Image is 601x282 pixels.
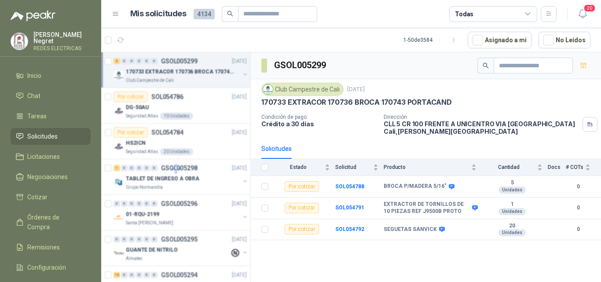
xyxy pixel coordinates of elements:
a: Solicitudes [11,128,91,145]
h3: GSOL005299 [274,59,327,72]
div: Todas [455,9,473,19]
div: Por cotizar [285,181,319,192]
span: Estado [274,164,323,170]
th: Estado [274,159,335,176]
span: Licitaciones [27,152,60,161]
b: 0 [566,204,590,212]
span: Solicitud [335,164,371,170]
b: BROCA P/MADERA 5/16" [384,183,447,190]
a: Órdenes de Compra [11,209,91,235]
div: Unidades [498,187,526,194]
a: Inicio [11,67,91,84]
span: Solicitudes [27,132,58,141]
b: 20 [482,223,542,230]
img: Logo peakr [11,11,55,21]
th: Solicitud [335,159,384,176]
span: 4134 [194,9,215,19]
div: Unidades [498,229,526,236]
span: 20 [583,4,596,12]
a: Negociaciones [11,168,91,185]
button: No Leídos [539,32,590,48]
img: Company Logo [263,84,273,94]
a: SOL054788 [335,183,364,190]
b: 0 [566,225,590,234]
a: SOL054791 [335,205,364,211]
a: Configuración [11,259,91,276]
span: Órdenes de Compra [27,212,82,232]
div: Por cotizar [285,224,319,234]
p: Dirección [384,114,579,120]
span: Cantidad [482,164,535,170]
span: Chat [27,91,40,101]
b: SEGUETAS SANVICK [384,226,437,233]
p: CLL 5 CR 100 FRENTE A UNICENTRO VIA [GEOGRAPHIC_DATA] Cali , [PERSON_NAME][GEOGRAPHIC_DATA] [384,120,579,135]
span: search [227,11,233,17]
b: EXTRACTOR DE TORNILLOS DE 10 PIEZAS REF J9500B PROTO [384,201,470,215]
span: Producto [384,164,469,170]
div: Club Campestre de Cali [261,83,344,96]
p: Crédito a 30 días [261,120,377,128]
span: # COTs [566,164,583,170]
p: 170733 EXTRACOR 170736 BROCA 170743 PORTACAND [261,98,452,107]
th: Cantidad [482,159,548,176]
button: 20 [575,6,590,22]
span: Cotizar [27,192,48,202]
a: Cotizar [11,189,91,205]
th: Producto [384,159,482,176]
span: Remisiones [27,242,60,252]
b: 0 [566,183,590,191]
p: Condición de pago [261,114,377,120]
a: Tareas [11,108,91,125]
th: # COTs [566,159,601,176]
a: Remisiones [11,239,91,256]
th: Docs [548,159,566,176]
span: Inicio [27,71,41,81]
h1: Mis solicitudes [130,7,187,20]
a: Chat [11,88,91,104]
div: Solicitudes [261,144,292,154]
span: search [483,62,489,69]
a: Licitaciones [11,148,91,165]
button: Asignado a mi [468,32,531,48]
p: REDES ELECTRICAS [33,46,91,51]
p: [DATE] [347,85,365,94]
b: 1 [482,201,542,208]
div: 1 - 50 de 3584 [403,33,461,47]
span: Tareas [27,111,47,121]
b: 5 [482,179,542,187]
span: Configuración [27,263,66,272]
a: SOL054792 [335,226,364,232]
div: Por cotizar [285,203,319,213]
img: Company Logo [11,33,28,50]
span: Negociaciones [27,172,68,182]
p: [PERSON_NAME] Negret [33,32,91,44]
div: Unidades [498,208,526,215]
